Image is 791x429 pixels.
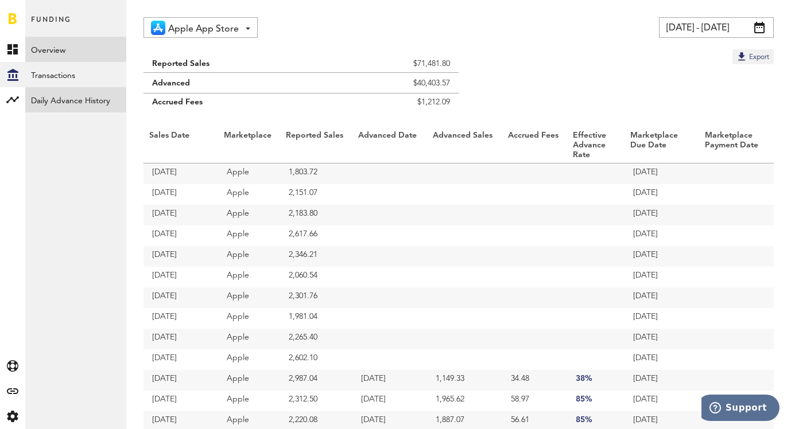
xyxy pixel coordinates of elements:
td: [DATE] [144,287,218,308]
td: 1,803.72 [280,163,352,184]
th: Marketplace Payment Date [699,128,774,163]
td: [DATE] [625,184,699,205]
img: Export [736,50,747,62]
td: 2,602.10 [280,349,352,370]
th: Advanced Sales [427,128,502,163]
td: 2,987.04 [280,370,352,391]
td: [DATE] [144,308,218,329]
td: 2,183.80 [280,205,352,225]
td: Apple [218,246,280,267]
td: [DATE] [144,349,218,370]
td: Apple [218,349,280,370]
a: Transactions [25,62,126,87]
td: 38% [567,370,625,391]
td: 85% [567,391,625,411]
button: Export [732,49,774,64]
th: Accrued Fees [502,128,567,163]
th: Marketplace [218,128,280,163]
th: Sales Date [144,128,218,163]
td: [DATE] [144,163,218,184]
td: $1,212.09 [327,93,459,117]
td: Apple [218,370,280,391]
td: Apple [218,287,280,308]
iframe: Opens a widget where you can find more information [701,395,780,423]
td: Apple [218,391,280,411]
td: 1,981.04 [280,308,352,329]
span: Apple App Store [168,19,239,39]
td: Apple [218,163,280,184]
td: Apple [218,205,280,225]
td: [DATE] [625,163,699,184]
td: [DATE] [625,267,699,287]
td: Apple [218,329,280,349]
td: 1,965.62 [427,391,502,411]
td: $71,481.80 [327,49,459,73]
td: Apple [218,184,280,205]
td: 2,151.07 [280,184,352,205]
td: Reported Sales [144,49,327,73]
td: [DATE] [625,349,699,370]
td: [DATE] [625,287,699,308]
td: [DATE] [625,329,699,349]
td: [DATE] [144,205,218,225]
td: 2,312.50 [280,391,352,411]
td: Apple [218,308,280,329]
td: 2,617.66 [280,225,352,246]
td: [DATE] [625,391,699,411]
td: Apple [218,225,280,246]
td: [DATE] [144,391,218,411]
td: [DATE] [625,308,699,329]
span: Funding [31,13,71,37]
td: 2,060.54 [280,267,352,287]
td: $40,403.57 [327,73,459,93]
td: [DATE] [352,391,427,411]
td: [DATE] [144,184,218,205]
td: 34.48 [502,370,567,391]
td: 2,346.21 [280,246,352,267]
td: [DATE] [144,329,218,349]
td: [DATE] [625,225,699,246]
td: Apple [218,267,280,287]
td: 2,265.40 [280,329,352,349]
th: Advanced Date [352,128,427,163]
th: Effective Advance Rate [567,128,625,163]
td: [DATE] [625,246,699,267]
td: 58.97 [502,391,567,411]
td: 1,149.33 [427,370,502,391]
td: 2,301.76 [280,287,352,308]
td: [DATE] [144,370,218,391]
td: Advanced [144,73,327,93]
td: [DATE] [352,370,427,391]
a: Overview [25,37,126,62]
a: Daily Advance History [25,87,126,112]
td: [DATE] [144,246,218,267]
td: [DATE] [625,370,699,391]
img: 21.png [151,21,165,35]
td: Accrued Fees [144,93,327,117]
td: [DATE] [144,225,218,246]
td: [DATE] [144,267,218,287]
td: [DATE] [625,205,699,225]
th: Reported Sales [280,128,352,163]
th: Marketplace Due Date [625,128,699,163]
